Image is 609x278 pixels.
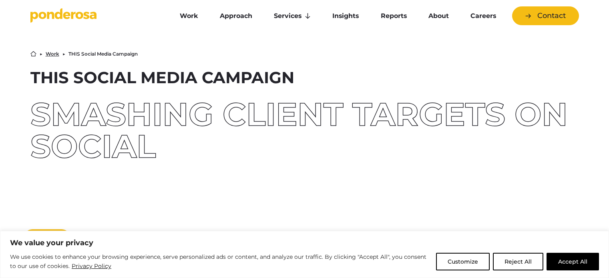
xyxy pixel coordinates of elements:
[547,253,599,270] button: Accept All
[30,8,159,24] a: Go to homepage
[323,8,368,24] a: Insights
[512,6,579,25] a: Contact
[171,8,207,24] a: Work
[30,98,579,162] div: Smashing Client Targets on Social
[10,252,430,271] p: We use cookies to enhance your browsing experience, serve personalized ads or content, and analyz...
[71,261,112,271] a: Privacy Policy
[10,238,599,248] p: We value your privacy
[62,52,65,56] li: ▶︎
[68,52,138,56] li: THIS Social Media Campaign
[30,70,579,86] h1: THIS Social Media Campaign
[461,8,505,24] a: Careers
[30,51,36,57] a: Home
[493,253,543,270] button: Reject All
[265,8,320,24] a: Services
[24,229,70,249] div: In Numbers
[372,8,416,24] a: Reports
[436,253,490,270] button: Customize
[40,52,42,56] li: ▶︎
[211,8,261,24] a: Approach
[419,8,458,24] a: About
[46,52,59,56] a: Work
